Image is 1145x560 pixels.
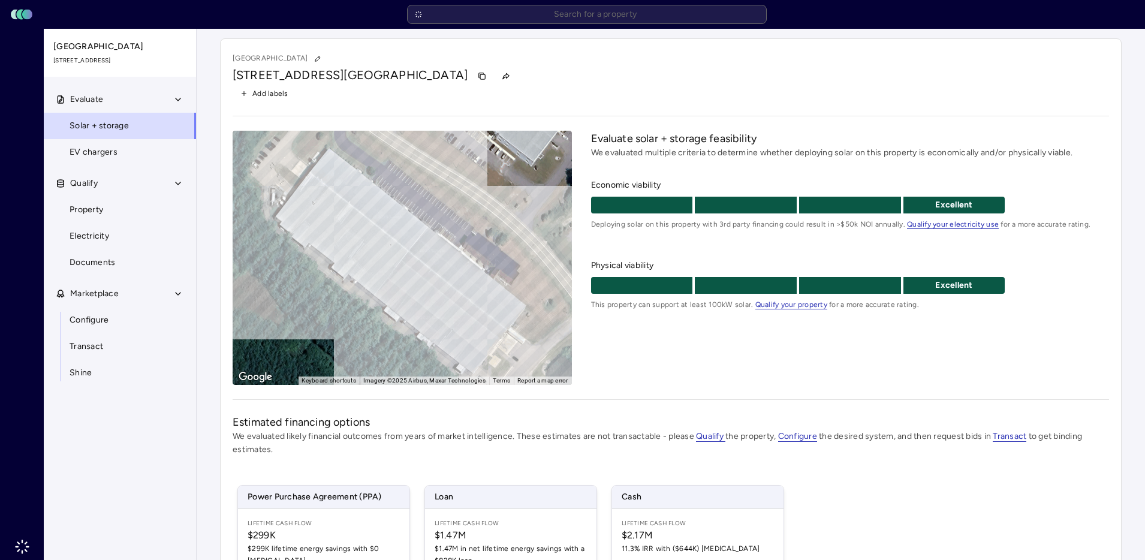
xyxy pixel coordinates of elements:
[591,259,1109,272] span: Physical viability
[44,170,197,197] button: Qualify
[238,486,409,508] span: Power Purchase Agreement (PPA)
[591,179,1109,192] span: Economic viability
[755,300,827,309] a: Qualify your property
[302,377,356,385] button: Keyboard shortcuts
[517,377,568,384] a: Report a map error
[696,431,725,441] a: Qualify
[70,287,119,300] span: Marketplace
[993,431,1026,441] a: Transact
[53,40,188,53] span: [GEOGRAPHIC_DATA]
[43,223,197,249] a: Electricity
[70,146,117,159] span: EV chargers
[233,51,326,67] p: [GEOGRAPHIC_DATA]
[70,93,103,106] span: Evaluate
[53,56,188,65] span: [STREET_ADDRESS]
[907,220,999,228] a: Qualify your electricity use
[778,431,817,441] a: Configure
[43,360,197,386] a: Shine
[70,340,103,353] span: Transact
[70,177,98,190] span: Qualify
[993,431,1026,442] span: Transact
[591,131,1109,146] h2: Evaluate solar + storage feasibility
[903,279,1005,292] p: Excellent
[493,377,510,384] a: Terms (opens in new tab)
[591,218,1109,230] span: Deploying solar on this property with 3rd party financing could result in >$50k NOI annually. for...
[70,366,92,380] span: Shine
[70,314,109,327] span: Configure
[622,528,774,543] span: $2.17M
[343,68,468,82] span: [GEOGRAPHIC_DATA]
[248,519,400,528] span: Lifetime Cash Flow
[622,543,774,555] span: 11.3% IRR with ($644K) [MEDICAL_DATA]
[435,528,587,543] span: $1.47M
[43,113,197,139] a: Solar + storage
[248,528,400,543] span: $299K
[44,86,197,113] button: Evaluate
[612,486,784,508] span: Cash
[44,281,197,307] button: Marketplace
[70,203,103,216] span: Property
[696,431,725,442] span: Qualify
[236,369,275,385] a: Open this area in Google Maps (opens a new window)
[778,431,817,442] span: Configure
[591,146,1109,159] p: We evaluated multiple criteria to determine whether deploying solar on this property is economica...
[425,486,596,508] span: Loan
[903,198,1005,212] p: Excellent
[252,88,288,100] span: Add labels
[363,377,486,384] span: Imagery ©2025 Airbus, Maxar Technologies
[407,5,767,24] input: Search for a property
[43,307,197,333] a: Configure
[435,519,587,528] span: Lifetime Cash Flow
[622,519,774,528] span: Lifetime Cash Flow
[236,369,275,385] img: Google
[907,220,999,229] span: Qualify your electricity use
[43,249,197,276] a: Documents
[43,333,197,360] a: Transact
[70,256,115,269] span: Documents
[233,86,296,101] button: Add labels
[233,414,1109,430] h2: Estimated financing options
[233,430,1109,456] p: We evaluated likely financial outcomes from years of market intelligence. These estimates are not...
[70,119,129,133] span: Solar + storage
[43,197,197,223] a: Property
[43,139,197,165] a: EV chargers
[233,68,343,82] span: [STREET_ADDRESS]
[591,299,1109,311] span: This property can support at least 100kW solar. for a more accurate rating.
[70,230,109,243] span: Electricity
